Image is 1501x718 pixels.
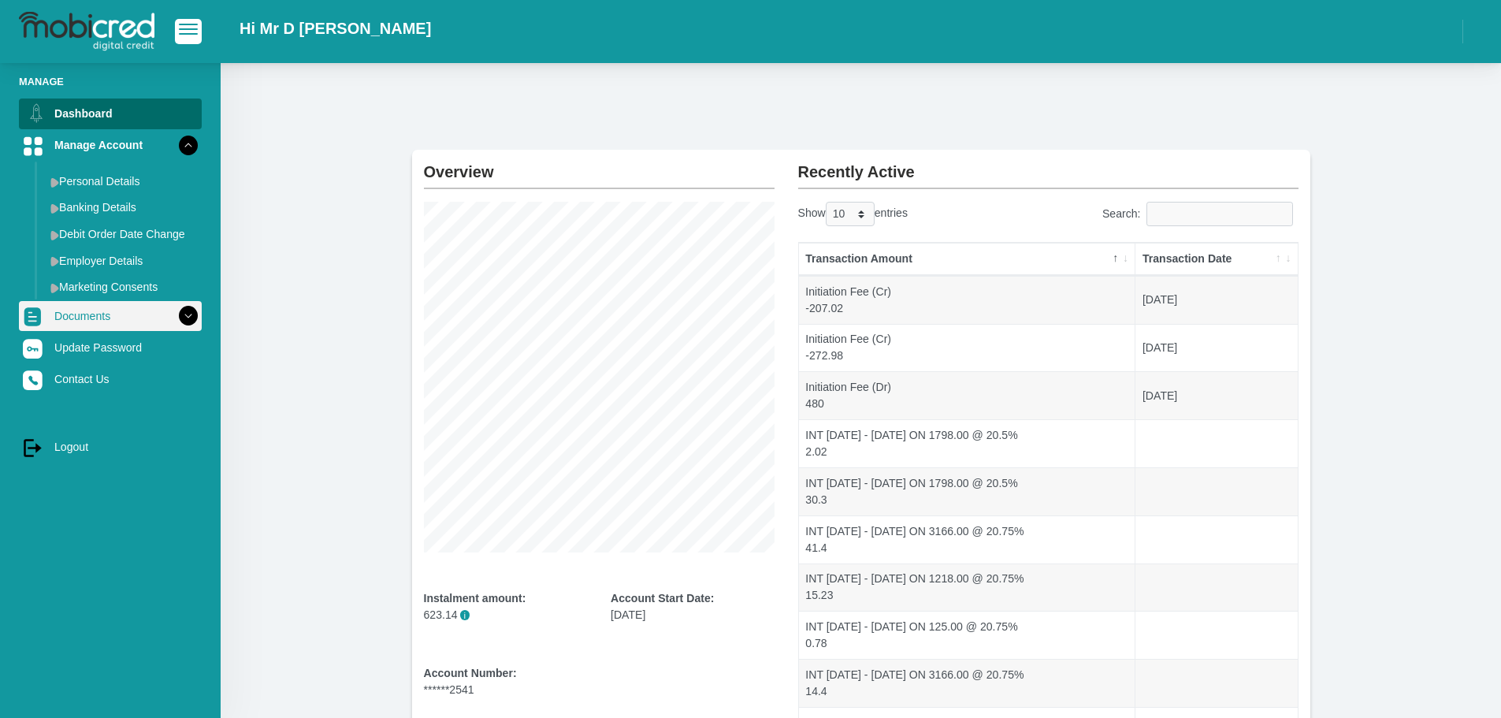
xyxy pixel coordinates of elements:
label: Show entries [798,202,908,226]
li: Manage [19,74,202,89]
a: Personal Details [44,169,202,194]
td: [DATE] [1135,276,1297,324]
th: Transaction Date: activate to sort column ascending [1135,243,1297,276]
img: logo-mobicred.svg [19,12,154,51]
td: INT [DATE] - [DATE] ON 125.00 @ 20.75% 0.78 [799,611,1136,659]
a: Contact Us [19,364,202,394]
img: menu arrow [50,230,59,240]
td: Initiation Fee (Cr) -272.98 [799,324,1136,372]
a: Documents [19,301,202,331]
td: Initiation Fee (Dr) 480 [799,371,1136,419]
img: menu arrow [50,177,59,188]
span: i [460,610,470,620]
a: Logout [19,432,202,462]
th: Transaction Amount: activate to sort column descending [799,243,1136,276]
a: Marketing Consents [44,274,202,299]
select: Showentries [826,202,875,226]
b: Instalment amount: [424,592,526,605]
img: menu arrow [50,203,59,214]
td: INT [DATE] - [DATE] ON 3166.00 @ 20.75% 14.4 [799,659,1136,707]
label: Search: [1102,202,1299,226]
td: [DATE] [1135,324,1297,372]
a: Banking Details [44,195,202,220]
input: Search: [1146,202,1293,226]
td: INT [DATE] - [DATE] ON 3166.00 @ 20.75% 41.4 [799,515,1136,564]
a: Employer Details [44,248,202,273]
a: Update Password [19,333,202,363]
div: [DATE] [611,590,775,623]
td: INT [DATE] - [DATE] ON 1798.00 @ 20.5% 30.3 [799,467,1136,515]
img: menu arrow [50,283,59,293]
img: menu arrow [50,256,59,266]
td: Initiation Fee (Cr) -207.02 [799,276,1136,324]
td: INT [DATE] - [DATE] ON 1798.00 @ 20.5% 2.02 [799,419,1136,467]
a: Dashboard [19,99,202,128]
h2: Hi Mr D [PERSON_NAME] [240,19,431,38]
h2: Overview [424,150,775,181]
b: Account Start Date: [611,592,714,605]
td: [DATE] [1135,371,1297,419]
p: 623.14 [424,607,588,623]
a: Debit Order Date Change [44,221,202,247]
a: Manage Account [19,130,202,160]
h2: Recently Active [798,150,1299,181]
td: INT [DATE] - [DATE] ON 1218.00 @ 20.75% 15.23 [799,564,1136,612]
b: Account Number: [424,667,517,679]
